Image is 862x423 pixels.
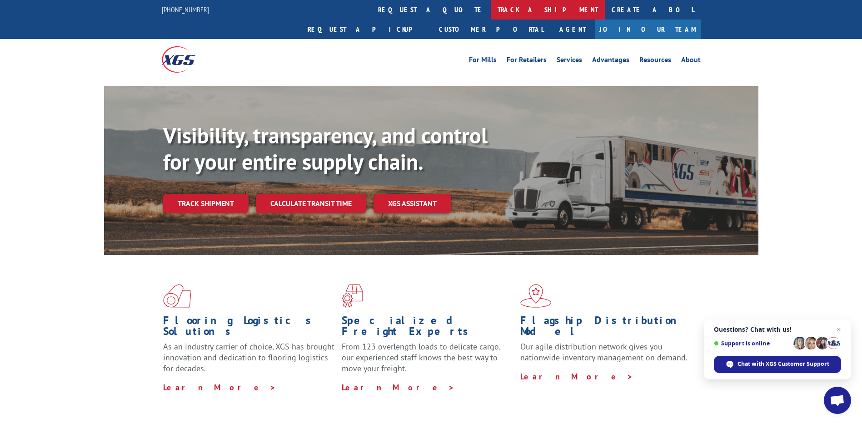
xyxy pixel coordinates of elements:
[714,340,790,347] span: Support is online
[163,315,335,341] h1: Flooring Logistics Solutions
[737,360,829,368] span: Chat with XGS Customer Support
[256,194,366,213] a: Calculate transit time
[824,387,851,414] div: Open chat
[557,56,582,66] a: Services
[714,326,841,333] span: Questions? Chat with us!
[432,20,550,39] a: Customer Portal
[595,20,701,39] a: Join Our Team
[342,341,513,382] p: From 123 overlength loads to delicate cargo, our experienced staff knows the best way to move you...
[469,56,497,66] a: For Mills
[639,56,671,66] a: Resources
[520,341,688,363] span: Our agile distribution network gives you nationwide inventory management on demand.
[520,371,633,382] a: Learn More >
[301,20,432,39] a: Request a pickup
[520,284,552,308] img: xgs-icon-flagship-distribution-model-red
[163,284,191,308] img: xgs-icon-total-supply-chain-intelligence-red
[163,341,334,374] span: As an industry carrier of choice, XGS has brought innovation and dedication to flooring logistics...
[520,315,692,341] h1: Flagship Distribution Model
[550,20,595,39] a: Agent
[592,56,629,66] a: Advantages
[833,324,844,335] span: Close chat
[507,56,547,66] a: For Retailers
[681,56,701,66] a: About
[374,194,451,213] a: XGS ASSISTANT
[163,194,249,213] a: Track shipment
[342,315,513,341] h1: Specialized Freight Experts
[342,382,455,393] a: Learn More >
[342,284,363,308] img: xgs-icon-focused-on-flooring-red
[163,382,276,393] a: Learn More >
[163,121,488,176] b: Visibility, transparency, and control for your entire supply chain.
[714,356,841,373] div: Chat with XGS Customer Support
[162,5,209,14] a: [PHONE_NUMBER]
